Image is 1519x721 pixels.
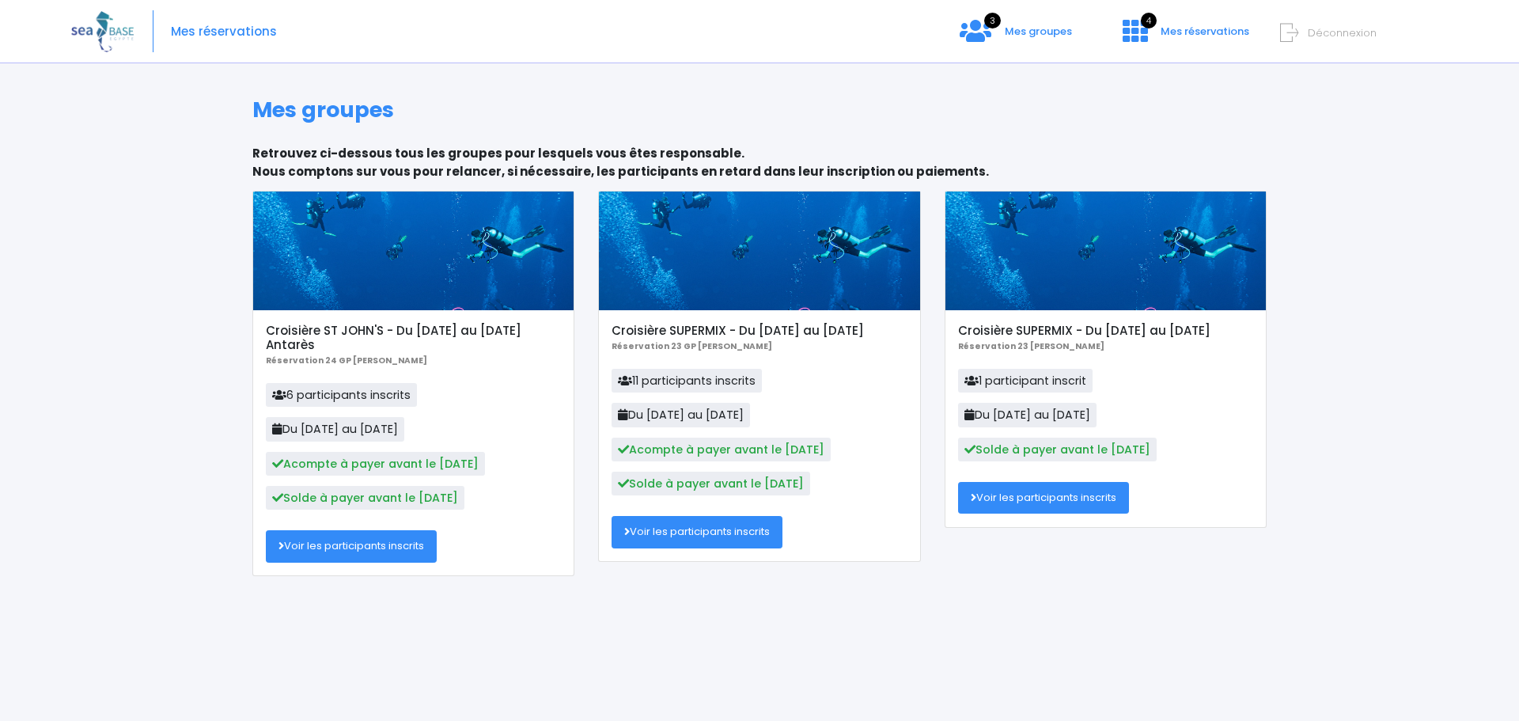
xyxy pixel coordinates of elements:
a: Voir les participants inscrits [958,482,1129,514]
span: Solde à payer avant le [DATE] [612,472,810,495]
span: Déconnexion [1308,25,1377,40]
span: Du [DATE] au [DATE] [958,403,1097,427]
span: Acompte à payer avant le [DATE] [266,452,485,476]
a: Voir les participants inscrits [266,530,437,562]
b: Réservation 24 GP [PERSON_NAME] [266,355,427,366]
span: 11 participants inscrits [612,369,762,393]
a: 4 Mes réservations [1110,29,1259,44]
h5: Croisière SUPERMIX - Du [DATE] au [DATE] [958,324,1253,338]
span: Solde à payer avant le [DATE] [266,486,464,510]
a: Voir les participants inscrits [612,516,782,548]
span: Solde à payer avant le [DATE] [958,438,1157,461]
span: Du [DATE] au [DATE] [612,403,750,427]
span: 6 participants inscrits [266,383,417,407]
h5: Croisière SUPERMIX - Du [DATE] au [DATE] [612,324,907,338]
span: Du [DATE] au [DATE] [266,417,404,441]
h1: Mes groupes [252,97,1267,123]
span: Acompte à payer avant le [DATE] [612,438,831,461]
a: 3 Mes groupes [947,29,1085,44]
h5: Croisière ST JOHN'S - Du [DATE] au [DATE] Antarès [266,324,561,352]
span: 1 participant inscrit [958,369,1093,393]
b: Réservation 23 [PERSON_NAME] [958,340,1104,352]
span: 4 [1141,13,1157,28]
b: Réservation 23 GP [PERSON_NAME] [612,340,772,352]
span: 3 [984,13,1001,28]
span: Mes groupes [1005,24,1072,39]
span: Mes réservations [1161,24,1249,39]
p: Retrouvez ci-dessous tous les groupes pour lesquels vous êtes responsable. Nous comptons sur vous... [252,145,1267,180]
